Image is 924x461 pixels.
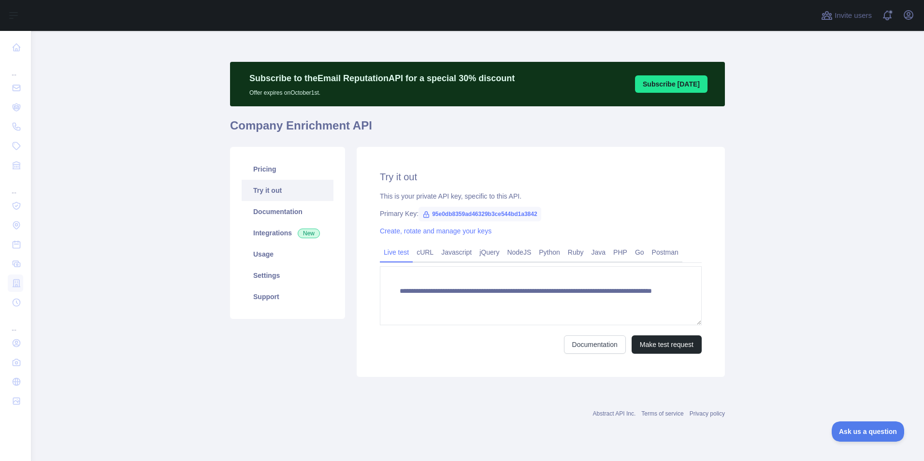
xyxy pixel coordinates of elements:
a: Java [588,245,610,260]
iframe: Toggle Customer Support [832,421,905,442]
a: NodeJS [503,245,535,260]
span: 95e0db8359ad46329b3ce544bd1a3842 [419,207,541,221]
div: This is your private API key, specific to this API. [380,191,702,201]
a: Live test [380,245,413,260]
a: Privacy policy [690,410,725,417]
div: ... [8,176,23,195]
a: cURL [413,245,437,260]
a: Go [631,245,648,260]
a: jQuery [476,245,503,260]
a: Create, rotate and manage your keys [380,227,491,235]
a: Abstract API Inc. [593,410,636,417]
span: New [298,229,320,238]
span: Invite users [835,10,872,21]
div: Primary Key: [380,209,702,218]
a: Pricing [242,158,333,180]
a: Documentation [564,335,626,354]
a: Javascript [437,245,476,260]
button: Invite users [819,8,874,23]
a: Usage [242,244,333,265]
div: ... [8,313,23,332]
a: Support [242,286,333,307]
h1: Company Enrichment API [230,118,725,141]
a: Python [535,245,564,260]
a: Terms of service [641,410,683,417]
div: ... [8,58,23,77]
a: Integrations New [242,222,333,244]
p: Offer expires on October 1st. [249,85,515,97]
a: Try it out [242,180,333,201]
button: Subscribe [DATE] [635,75,707,93]
button: Make test request [632,335,702,354]
a: Documentation [242,201,333,222]
p: Subscribe to the Email Reputation API for a special 30 % discount [249,72,515,85]
a: PHP [609,245,631,260]
a: Postman [648,245,682,260]
h2: Try it out [380,170,702,184]
a: Settings [242,265,333,286]
a: Ruby [564,245,588,260]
